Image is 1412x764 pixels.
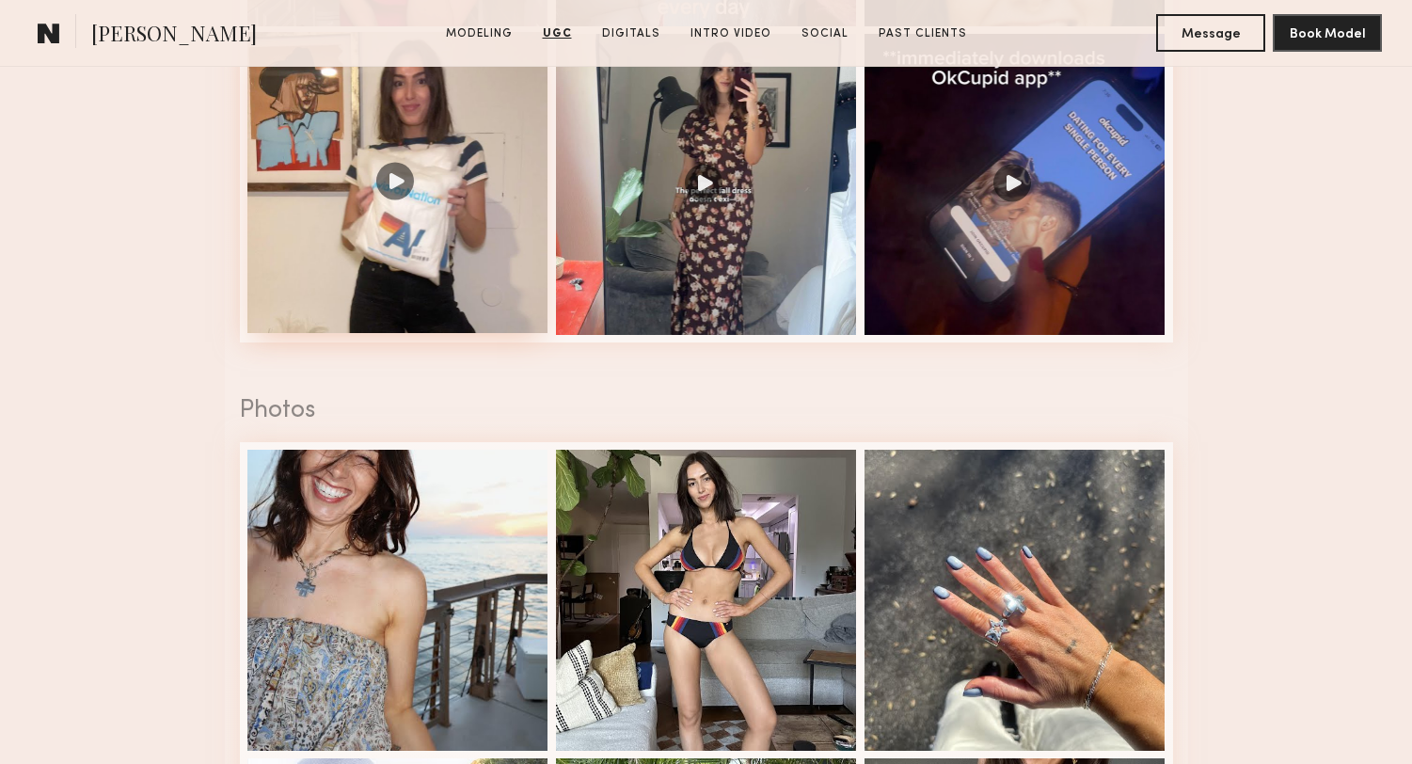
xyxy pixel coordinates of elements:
a: UGC [535,25,579,42]
span: [PERSON_NAME] [91,19,257,52]
button: Book Model [1273,14,1382,52]
button: Message [1156,14,1265,52]
a: Book Model [1273,24,1382,40]
a: Social [794,25,856,42]
a: Digitals [595,25,668,42]
a: Past Clients [871,25,975,42]
div: Photos [240,399,1173,423]
a: Modeling [438,25,520,42]
a: Intro Video [683,25,779,42]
